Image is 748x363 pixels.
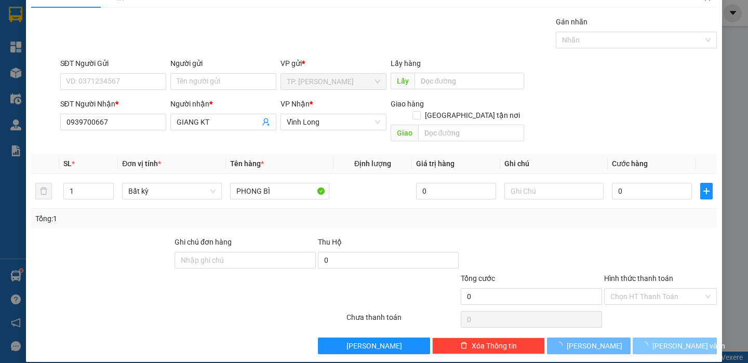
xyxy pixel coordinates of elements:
[9,9,92,34] div: TP. [PERSON_NAME]
[230,159,264,168] span: Tên hàng
[346,340,402,352] span: [PERSON_NAME]
[415,73,524,89] input: Dọc đường
[99,34,172,46] div: CHU PHAT
[612,159,648,168] span: Cước hàng
[122,159,161,168] span: Đơn vị tính
[633,338,716,354] button: [PERSON_NAME] và In
[416,159,455,168] span: Giá trị hàng
[547,338,631,354] button: [PERSON_NAME]
[280,100,310,108] span: VP Nhận
[700,183,713,199] button: plus
[60,58,166,69] div: SĐT Người Gửi
[556,18,587,26] label: Gán nhãn
[345,312,460,330] div: Chưa thanh toán
[460,342,468,350] span: delete
[318,238,342,246] span: Thu Hộ
[391,100,424,108] span: Giao hàng
[262,118,270,126] span: user-add
[391,59,421,68] span: Lấy hàng
[63,159,72,168] span: SL
[432,338,545,354] button: deleteXóa Thông tin
[416,183,496,199] input: 0
[652,340,725,352] span: [PERSON_NAME] và In
[641,342,652,349] span: loading
[170,58,276,69] div: Người gửi
[9,10,25,21] span: Gửi:
[604,274,673,283] label: Hình thức thanh toán
[421,110,524,121] span: [GEOGRAPHIC_DATA] tận nơi
[175,238,232,246] label: Ghi chú đơn hàng
[35,183,52,199] button: delete
[60,98,166,110] div: SĐT Người Nhận
[567,340,622,352] span: [PERSON_NAME]
[99,9,172,34] div: Vĩnh Long
[35,213,289,224] div: Tổng: 1
[287,74,380,89] span: TP. Hồ Chí Minh
[175,252,316,268] input: Ghi chú đơn hàng
[504,183,604,199] input: Ghi Chú
[318,338,431,354] button: [PERSON_NAME]
[500,154,608,174] th: Ghi chú
[230,183,329,199] input: VD: Bàn, Ghế
[99,46,172,61] div: 0939829829
[701,187,712,195] span: plus
[418,125,524,141] input: Dọc đường
[128,183,215,199] span: Bất kỳ
[391,73,415,89] span: Lấy
[391,125,418,141] span: Giao
[280,58,386,69] div: VP gửi
[98,67,136,78] span: Chưa thu
[555,342,567,349] span: loading
[170,98,276,110] div: Người nhận
[461,274,495,283] span: Tổng cước
[287,114,380,130] span: Vĩnh Long
[472,340,517,352] span: Xóa Thông tin
[99,10,124,21] span: Nhận:
[9,34,92,59] div: BÁN LẺ KHÔNG GIAO HOÁ ĐƠN
[354,159,391,168] span: Định lượng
